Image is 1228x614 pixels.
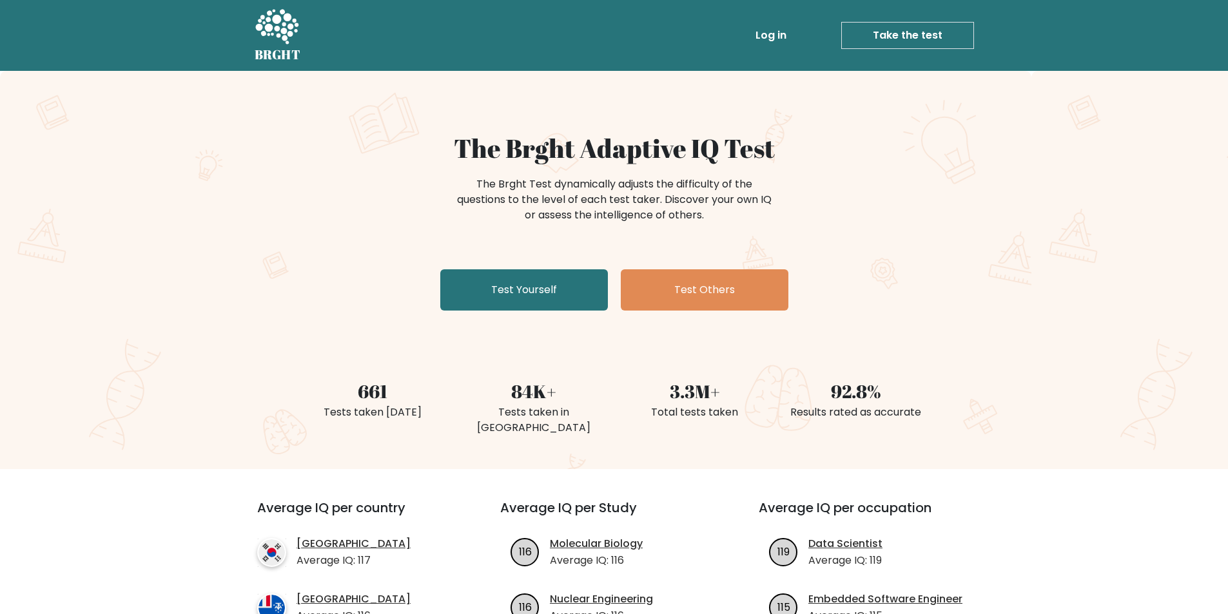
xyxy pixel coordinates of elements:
[841,22,974,49] a: Take the test
[783,405,929,420] div: Results rated as accurate
[257,538,286,567] img: country
[300,405,445,420] div: Tests taken [DATE]
[500,500,728,531] h3: Average IQ per Study
[297,591,411,607] a: [GEOGRAPHIC_DATA]
[257,500,454,531] h3: Average IQ per country
[300,133,929,164] h1: The Brght Adaptive IQ Test
[759,500,986,531] h3: Average IQ per occupation
[621,269,788,311] a: Test Others
[777,599,790,614] text: 115
[519,544,532,559] text: 116
[519,599,532,614] text: 116
[622,405,768,420] div: Total tests taken
[461,378,607,405] div: 84K+
[297,553,411,568] p: Average IQ: 117
[461,405,607,436] div: Tests taken in [GEOGRAPHIC_DATA]
[808,591,962,607] a: Embedded Software Engineer
[783,378,929,405] div: 92.8%
[255,47,301,62] h5: BRGHT
[808,553,882,568] p: Average IQ: 119
[550,553,643,568] p: Average IQ: 116
[550,536,643,552] a: Molecular Biology
[808,536,882,552] a: Data Scientist
[300,378,445,405] div: 661
[622,378,768,405] div: 3.3M+
[255,5,301,66] a: BRGHT
[453,177,775,223] div: The Brght Test dynamically adjusts the difficulty of the questions to the level of each test take...
[750,23,792,48] a: Log in
[550,591,653,607] a: Nuclear Engineering
[440,269,608,311] a: Test Yourself
[777,544,790,559] text: 119
[297,536,411,552] a: [GEOGRAPHIC_DATA]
